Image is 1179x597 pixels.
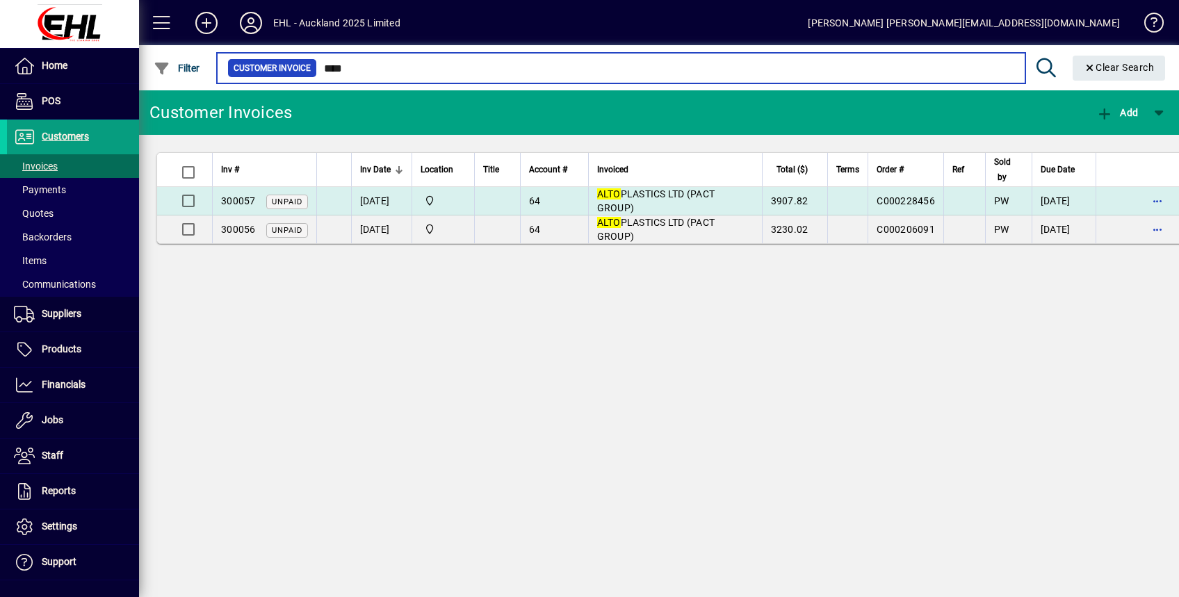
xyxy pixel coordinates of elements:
[421,193,466,208] span: EHL AUCKLAND
[42,450,63,461] span: Staff
[14,279,96,290] span: Communications
[529,162,580,177] div: Account #
[483,162,512,177] div: Title
[7,202,139,225] a: Quotes
[529,224,541,235] span: 64
[7,154,139,178] a: Invoices
[234,61,311,75] span: Customer Invoice
[14,231,72,243] span: Backorders
[421,162,453,177] span: Location
[952,162,977,177] div: Ref
[597,162,754,177] div: Invoiced
[7,225,139,249] a: Backorders
[836,162,859,177] span: Terms
[994,154,1011,185] span: Sold by
[994,224,1009,235] span: PW
[1134,3,1162,48] a: Knowledge Base
[1146,218,1169,240] button: More options
[808,12,1120,34] div: [PERSON_NAME] [PERSON_NAME][EMAIL_ADDRESS][DOMAIN_NAME]
[42,131,89,142] span: Customers
[1084,62,1155,73] span: Clear Search
[14,161,58,172] span: Invoices
[7,474,139,509] a: Reports
[7,332,139,367] a: Products
[7,249,139,272] a: Items
[221,162,239,177] span: Inv #
[7,509,139,544] a: Settings
[42,521,77,532] span: Settings
[351,187,412,215] td: [DATE]
[1032,187,1096,215] td: [DATE]
[994,154,1023,185] div: Sold by
[877,195,935,206] span: C000228456
[42,379,86,390] span: Financials
[7,545,139,580] a: Support
[42,485,76,496] span: Reports
[7,297,139,332] a: Suppliers
[229,10,273,35] button: Profile
[7,49,139,83] a: Home
[597,162,628,177] span: Invoiced
[1096,107,1138,118] span: Add
[1041,162,1087,177] div: Due Date
[7,84,139,119] a: POS
[273,12,400,34] div: EHL - Auckland 2025 Limited
[762,215,828,243] td: 3230.02
[42,556,76,567] span: Support
[877,162,935,177] div: Order #
[7,403,139,438] a: Jobs
[7,439,139,473] a: Staff
[42,95,60,106] span: POS
[272,197,302,206] span: Unpaid
[42,308,81,319] span: Suppliers
[272,226,302,235] span: Unpaid
[360,162,391,177] span: Inv Date
[221,195,256,206] span: 300057
[14,184,66,195] span: Payments
[351,215,412,243] td: [DATE]
[1041,162,1075,177] span: Due Date
[154,63,200,74] span: Filter
[994,195,1009,206] span: PW
[184,10,229,35] button: Add
[42,60,67,71] span: Home
[421,162,466,177] div: Location
[529,162,567,177] span: Account #
[150,56,204,81] button: Filter
[952,162,964,177] span: Ref
[421,222,466,237] span: EHL AUCKLAND
[221,224,256,235] span: 300056
[42,343,81,354] span: Products
[7,178,139,202] a: Payments
[1073,56,1166,81] button: Clear
[1093,100,1141,125] button: Add
[597,188,715,213] span: PLASTICS LTD (PACT GROUP)
[14,255,47,266] span: Items
[7,272,139,296] a: Communications
[221,162,308,177] div: Inv #
[597,188,621,199] em: ALTO
[7,368,139,402] a: Financials
[597,217,715,242] span: PLASTICS LTD (PACT GROUP)
[360,162,403,177] div: Inv Date
[771,162,821,177] div: Total ($)
[877,224,935,235] span: C000206091
[42,414,63,425] span: Jobs
[14,208,54,219] span: Quotes
[483,162,499,177] span: Title
[762,187,828,215] td: 3907.82
[877,162,904,177] span: Order #
[149,101,292,124] div: Customer Invoices
[597,217,621,228] em: ALTO
[776,162,808,177] span: Total ($)
[529,195,541,206] span: 64
[1032,215,1096,243] td: [DATE]
[1146,190,1169,212] button: More options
